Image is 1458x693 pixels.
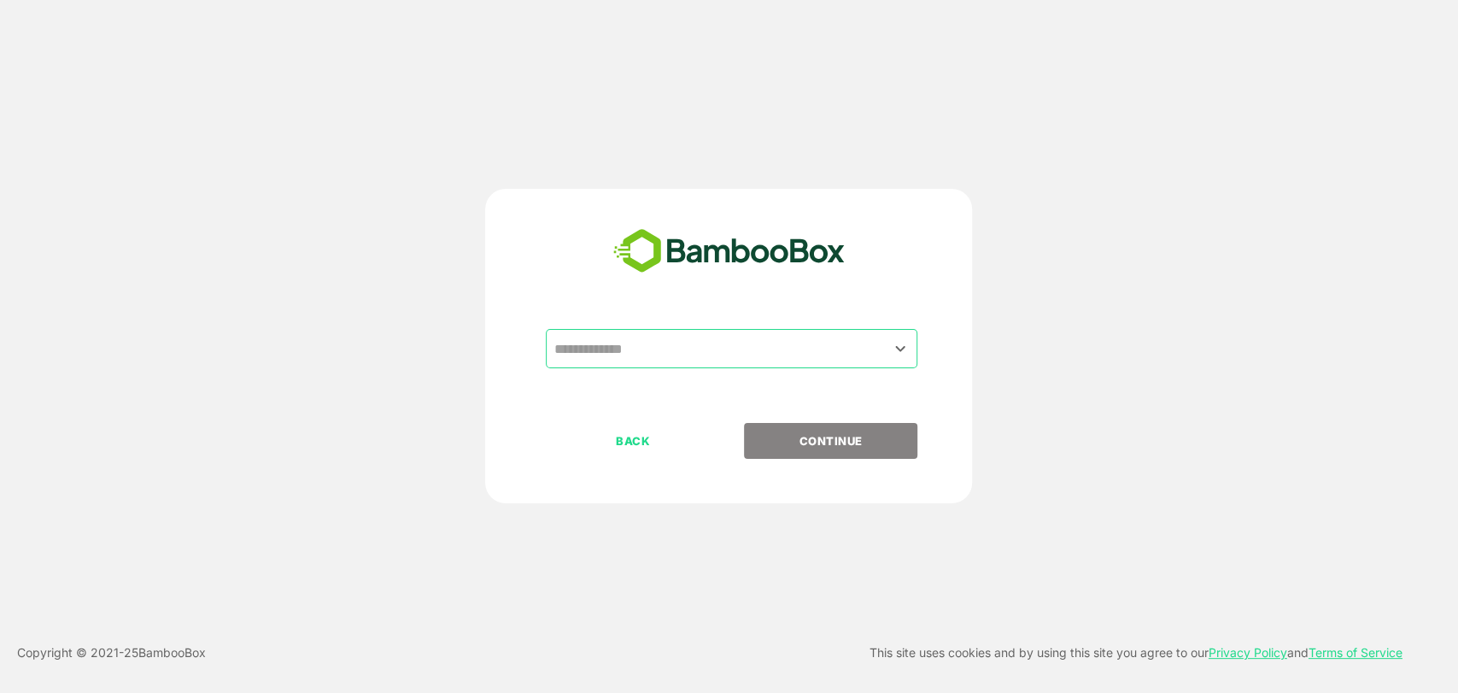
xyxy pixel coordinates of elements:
[1309,645,1402,660] a: Terms of Service
[546,423,719,459] button: BACK
[746,432,916,450] p: CONTINUE
[17,643,206,663] p: Copyright © 2021- 25 BambooBox
[744,423,917,459] button: CONTINUE
[888,337,911,360] button: Open
[870,643,1402,663] p: This site uses cookies and by using this site you agree to our and
[547,432,718,450] p: BACK
[604,223,854,279] img: bamboobox
[1209,645,1287,660] a: Privacy Policy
